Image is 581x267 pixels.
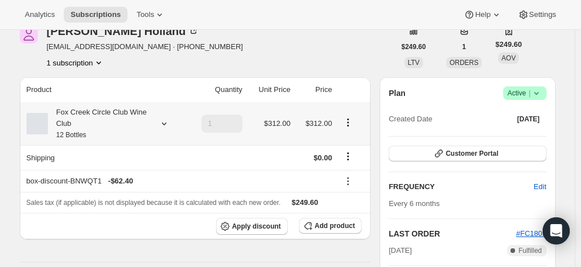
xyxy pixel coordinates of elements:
span: Every 6 months [389,199,439,208]
a: #FC1805 [516,229,546,238]
div: box-discount-BNWQT1 [27,176,332,187]
span: Customer Portal [446,149,498,158]
span: LTV [408,59,420,67]
span: $249.60 [495,39,522,50]
span: | [529,89,530,98]
span: $312.00 [264,119,290,128]
span: Add product [315,221,355,230]
span: Active [508,87,542,99]
span: Subscriptions [71,10,121,19]
small: 12 Bottles [56,131,86,139]
button: Edit [527,178,553,196]
button: Subscriptions [64,7,127,23]
span: $249.60 [402,42,426,51]
span: Apply discount [232,222,281,231]
span: Settings [529,10,556,19]
th: Product [20,77,186,102]
span: Help [475,10,490,19]
button: Add product [299,218,362,234]
button: Tools [130,7,172,23]
button: Customer Portal [389,146,546,161]
button: 1 [455,39,473,55]
span: $312.00 [306,119,332,128]
div: Open Intercom Messenger [543,217,570,244]
span: Fulfilled [518,246,542,255]
span: Analytics [25,10,55,19]
button: Analytics [18,7,61,23]
span: Sales tax (if applicable) is not displayed because it is calculated with each new order. [27,199,281,207]
h2: LAST ORDER [389,228,516,239]
span: Edit [534,181,546,192]
th: Unit Price [246,77,294,102]
h2: FREQUENCY [389,181,534,192]
button: Shipping actions [339,150,357,163]
span: $249.60 [292,198,318,207]
h2: Plan [389,87,406,99]
div: Fox Creek Circle Club Wine Club [48,107,149,141]
button: Product actions [339,116,357,129]
button: [DATE] [510,111,547,127]
span: - $62.40 [108,176,133,187]
span: Created Date [389,113,432,125]
th: Price [294,77,336,102]
div: [PERSON_NAME] Holland [47,25,200,37]
button: Product actions [47,57,104,68]
button: #FC1805 [516,228,546,239]
button: Apply discount [216,218,288,235]
button: Settings [511,7,563,23]
span: $0.00 [314,154,332,162]
span: Tools [137,10,154,19]
button: $249.60 [395,39,433,55]
span: AOV [501,54,516,62]
th: Quantity [186,77,245,102]
span: ORDERS [450,59,478,67]
span: [EMAIL_ADDRESS][DOMAIN_NAME] · [PHONE_NUMBER] [47,41,243,52]
span: Annette Holland [20,25,38,43]
span: 1 [462,42,466,51]
button: Help [457,7,508,23]
th: Shipping [20,145,186,170]
span: [DATE] [517,115,540,124]
span: [DATE] [389,245,412,256]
